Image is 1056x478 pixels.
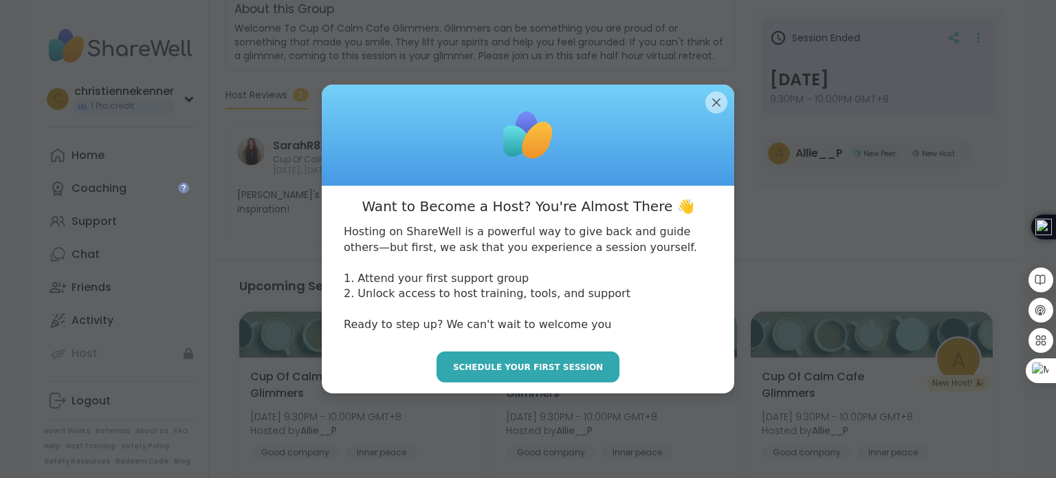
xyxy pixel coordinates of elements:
[437,351,619,382] button: Schedule your first session
[344,224,712,332] p: Hosting on ShareWell is a powerful way to give back and guide others—but first, we ask that you e...
[362,197,694,216] h3: Want to Become a Host? You're Almost There 👋
[178,182,189,193] iframe: Spotlight
[494,101,562,170] img: ShareWell Logomark
[453,361,603,373] span: Schedule your first session
[1035,219,1052,235] img: logo_icon_black.svg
